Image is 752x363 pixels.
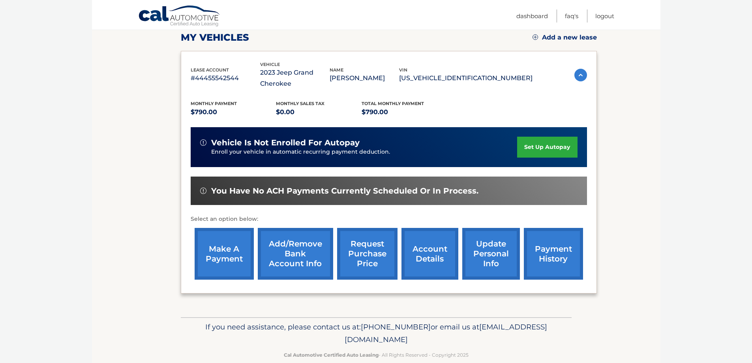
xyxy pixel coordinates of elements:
[191,67,229,73] span: lease account
[517,137,577,158] a: set up autopay
[260,62,280,67] span: vehicle
[533,34,597,41] a: Add a new lease
[276,101,324,106] span: Monthly sales Tax
[574,69,587,81] img: accordion-active.svg
[186,351,566,359] p: - All Rights Reserved - Copyright 2025
[337,228,398,280] a: request purchase price
[284,352,379,358] strong: Cal Automotive Certified Auto Leasing
[361,322,431,331] span: [PHONE_NUMBER]
[211,186,478,196] span: You have no ACH payments currently scheduled or in process.
[195,228,254,280] a: make a payment
[330,73,399,84] p: [PERSON_NAME]
[260,67,330,89] p: 2023 Jeep Grand Cherokee
[138,5,221,28] a: Cal Automotive
[191,107,276,118] p: $790.00
[191,101,237,106] span: Monthly Payment
[276,107,362,118] p: $0.00
[516,9,548,23] a: Dashboard
[345,322,547,344] span: [EMAIL_ADDRESS][DOMAIN_NAME]
[462,228,520,280] a: update personal info
[533,34,538,40] img: add.svg
[362,101,424,106] span: Total Monthly Payment
[399,67,407,73] span: vin
[595,9,614,23] a: Logout
[186,321,566,346] p: If you need assistance, please contact us at: or email us at
[211,148,518,156] p: Enroll your vehicle in automatic recurring payment deduction.
[362,107,447,118] p: $790.00
[565,9,578,23] a: FAQ's
[258,228,333,280] a: Add/Remove bank account info
[401,228,458,280] a: account details
[191,73,260,84] p: #44455542544
[191,214,587,224] p: Select an option below:
[200,188,206,194] img: alert-white.svg
[524,228,583,280] a: payment history
[181,32,249,43] h2: my vehicles
[399,73,533,84] p: [US_VEHICLE_IDENTIFICATION_NUMBER]
[200,139,206,146] img: alert-white.svg
[330,67,343,73] span: name
[211,138,360,148] span: vehicle is not enrolled for autopay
